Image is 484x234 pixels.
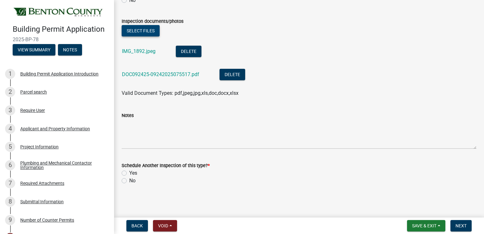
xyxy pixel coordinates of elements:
[20,161,104,170] div: Plumbing and Mechanical Contactor Information
[126,220,148,231] button: Back
[129,177,136,185] label: No
[20,90,47,94] div: Parcel search
[122,19,183,24] label: Inspection documents/photos
[122,164,210,168] label: Schedule Another Inspection of this type?
[158,223,168,228] span: Void
[5,124,15,134] div: 4
[122,90,239,96] span: Valid Document Types: pdf,jpeg,jpg,xls,doc,docx,xlsx
[20,218,74,222] div: Number of Counter Permits
[20,127,90,131] div: Applicant and Property Information
[122,114,134,118] label: Notes
[20,145,59,149] div: Project Information
[122,48,156,54] a: IMG_1892.jpeg
[20,199,64,204] div: Submittal Information
[20,108,45,113] div: Require User
[5,197,15,207] div: 8
[5,160,15,170] div: 6
[5,87,15,97] div: 2
[153,220,177,231] button: Void
[220,69,245,80] button: Delete
[13,48,55,53] wm-modal-confirm: Summary
[5,178,15,188] div: 7
[220,72,245,78] wm-modal-confirm: Delete Document
[13,36,101,42] span: 2025-BP-78
[20,72,99,76] div: Building Permit Application Introduction
[129,169,137,177] label: Yes
[13,44,55,55] button: View Summary
[5,69,15,79] div: 1
[455,223,467,228] span: Next
[5,142,15,152] div: 5
[58,48,82,53] wm-modal-confirm: Notes
[58,44,82,55] button: Notes
[407,220,445,231] button: Save & Exit
[122,71,199,77] a: DOC092425-09242025075517.pdf
[176,49,201,55] wm-modal-confirm: Delete Document
[13,7,104,18] img: Benton County, Minnesota
[5,215,15,225] div: 9
[13,25,109,34] h4: Building Permit Application
[176,46,201,57] button: Delete
[122,25,160,36] button: Select files
[131,223,143,228] span: Back
[20,181,64,185] div: Required Attachments
[412,223,436,228] span: Save & Exit
[450,220,472,231] button: Next
[5,105,15,115] div: 3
